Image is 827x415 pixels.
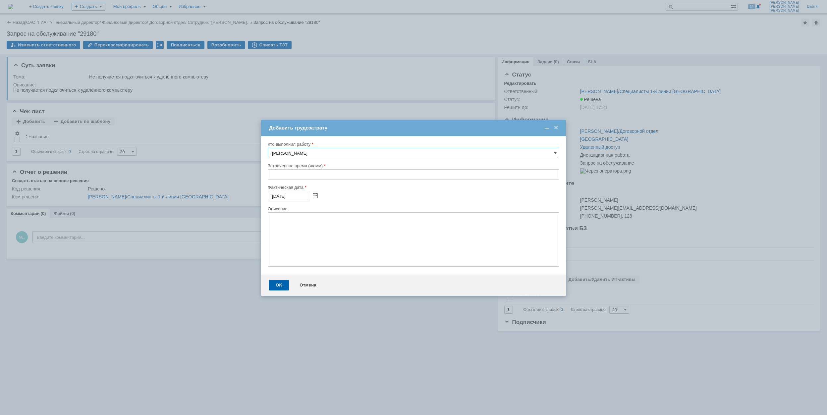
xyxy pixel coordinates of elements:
[553,125,559,131] span: Закрыть
[268,142,558,146] div: Кто выполнил работу
[268,164,558,168] div: Затраченное время (чч:мм)
[269,125,559,131] div: Добавить трудозатрату
[268,207,558,211] div: Описание
[543,125,550,131] span: Свернуть (Ctrl + M)
[268,185,558,189] div: Фактическая дата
